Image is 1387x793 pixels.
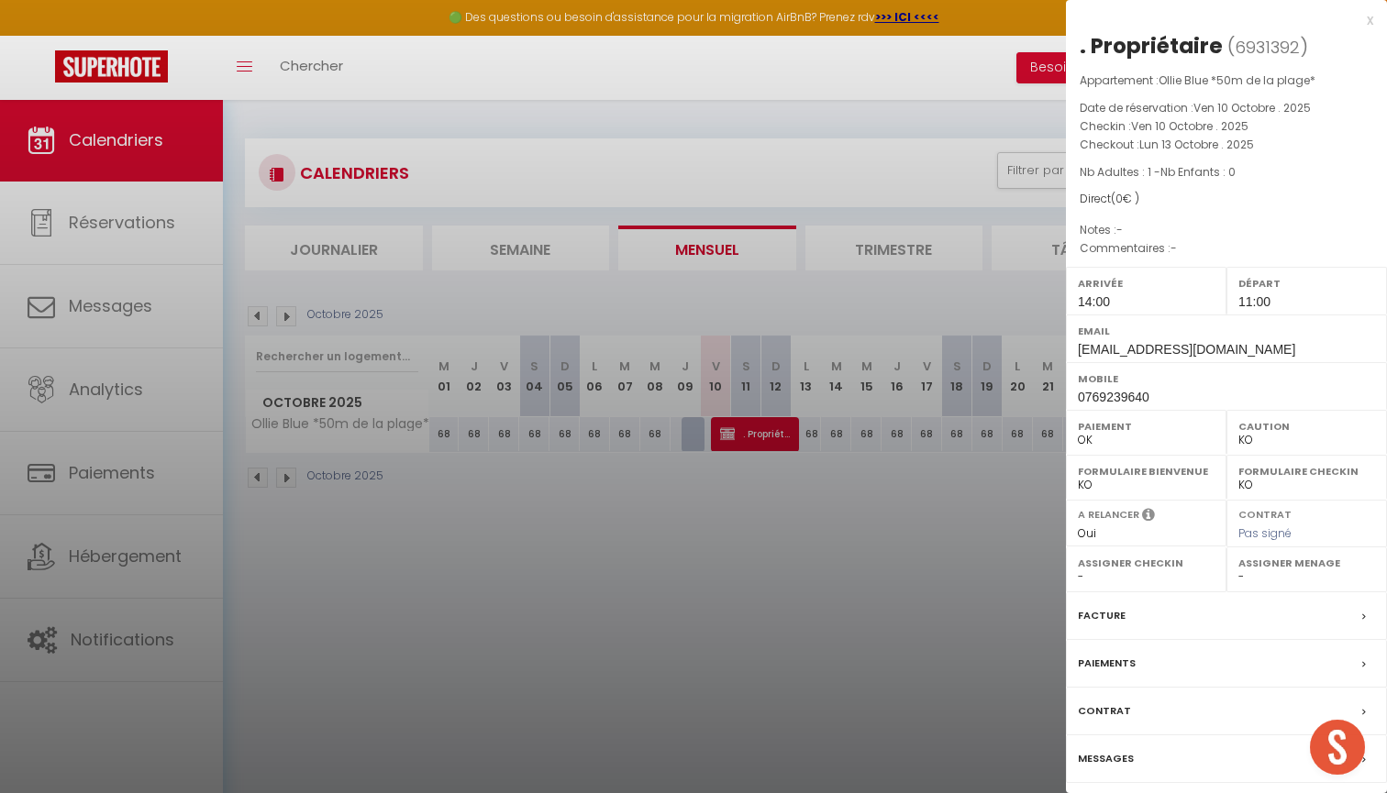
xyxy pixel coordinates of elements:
[1238,294,1270,309] span: 11:00
[1080,164,1236,180] span: Nb Adultes : 1 -
[1159,72,1315,88] span: Ollie Blue *50m de la plage*
[1078,749,1134,768] label: Messages
[1078,606,1126,625] label: Facture
[1193,100,1311,116] span: Ven 10 Octobre . 2025
[1066,9,1373,31] div: x
[1080,72,1373,90] p: Appartement :
[1238,525,1292,541] span: Pas signé
[1131,118,1248,134] span: Ven 10 Octobre . 2025
[1078,294,1110,309] span: 14:00
[1171,240,1177,256] span: -
[1078,462,1215,480] label: Formulaire Bienvenue
[1142,507,1155,527] i: Sélectionner OUI si vous souhaiter envoyer les séquences de messages post-checkout
[1227,34,1308,60] span: ( )
[1160,164,1236,180] span: Nb Enfants : 0
[1078,342,1295,357] span: [EMAIL_ADDRESS][DOMAIN_NAME]
[1080,117,1373,136] p: Checkin :
[1238,417,1375,435] label: Caution
[1080,221,1373,239] p: Notes :
[1238,462,1375,480] label: Formulaire Checkin
[1078,417,1215,435] label: Paiement
[1080,191,1373,208] div: Direct
[1238,507,1292,519] label: Contrat
[1080,31,1223,61] div: . Propriétaire
[1080,136,1373,154] p: Checkout :
[1078,507,1139,523] label: A relancer
[1080,99,1373,117] p: Date de réservation :
[1139,137,1254,152] span: Lun 13 Octobre . 2025
[1078,390,1149,404] span: 0769239640
[1116,222,1123,237] span: -
[1235,36,1300,59] span: 6931392
[1111,191,1139,206] span: ( € )
[1115,191,1123,206] span: 0
[1078,322,1375,340] label: Email
[1078,701,1131,721] label: Contrat
[1080,239,1373,258] p: Commentaires :
[1310,720,1365,775] div: Ouvrir le chat
[1078,554,1215,572] label: Assigner Checkin
[1238,274,1375,292] label: Départ
[1238,554,1375,572] label: Assigner Menage
[1078,274,1215,292] label: Arrivée
[1078,654,1136,673] label: Paiements
[1078,369,1375,388] label: Mobile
